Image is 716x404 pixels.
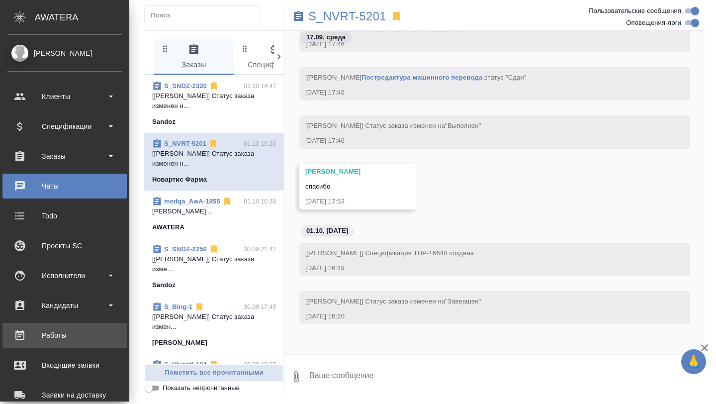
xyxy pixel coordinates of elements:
[484,74,527,81] span: статус "Сдан"
[160,44,228,71] span: Заказы
[7,48,122,59] div: [PERSON_NAME]
[445,298,481,305] span: "Завершен"
[361,74,482,81] a: Постредактура машинного перевода
[308,11,386,21] a: S_NVRT-5201
[163,383,240,393] span: Показать непрочитанные
[151,8,261,22] input: Поиск
[244,360,276,370] p: 30.09 10:37
[626,18,681,28] span: Оповещения-логи
[240,44,250,53] svg: Зажми и перетащи, чтобы поменять порядок вкладок
[208,139,218,149] svg: Отписаться
[2,203,127,228] a: Todo
[209,244,219,254] svg: Отписаться
[152,175,207,185] p: Новартис Фарма
[7,268,122,283] div: Исполнители
[305,88,655,98] div: [DATE] 17:46
[2,323,127,348] a: Работы
[152,117,176,127] p: Sandoz
[150,367,278,379] span: Пометить все прочитанными
[144,191,284,238] div: medqa_AwA-185501.10 10:38[PERSON_NAME]...AWATERA
[194,302,204,312] svg: Отписаться
[244,244,276,254] p: 30.09 21:42
[7,328,122,343] div: Работы
[144,133,284,191] div: S_NVRT-520101.10 16:20[[PERSON_NAME]] Статус заказа изменен н...Новартис Фарма
[152,91,276,111] p: [[PERSON_NAME]] Статус заказа изменен н...
[306,32,346,42] p: 17.09, среда
[7,358,122,373] div: Входящие заявки
[152,222,184,232] p: AWATERA
[144,238,284,296] div: S_SNDZ-225030.09 21:42[[PERSON_NAME]] Статус заказа изме...Sandoz
[244,139,276,149] p: 01.10 16:20
[164,82,207,90] a: S_SNDZ-2320
[305,298,481,305] span: [[PERSON_NAME]] Статус заказа изменен на
[152,338,207,348] p: [PERSON_NAME]
[164,303,192,310] a: S_BIng-1
[209,360,219,370] svg: Отписаться
[152,254,276,274] p: [[PERSON_NAME]] Статус заказа изме...
[244,81,276,91] p: 02.10 14:47
[685,351,702,372] span: 🙏
[589,6,681,16] span: Пользовательские сообщения
[2,233,127,258] a: Проекты SC
[209,81,219,91] svg: Отписаться
[7,89,122,104] div: Клиенты
[152,280,176,290] p: Sandoz
[2,353,127,378] a: Входящие заявки
[7,119,122,134] div: Спецификации
[164,245,207,253] a: S_SNDZ-2250
[305,311,655,321] div: [DATE] 16:20
[161,44,170,53] svg: Зажми и перетащи, чтобы поменять порядок вкладок
[305,74,527,81] span: [[PERSON_NAME] .
[7,179,122,194] div: Чаты
[681,349,706,374] button: 🙏
[445,122,481,129] span: "Выполнен"
[244,302,276,312] p: 30.09 17:49
[164,198,220,205] a: medqa_AwA-1855
[2,174,127,199] a: Чаты
[305,249,474,257] span: [[PERSON_NAME]] Спецификация TUP-16640 создана
[305,136,655,146] div: [DATE] 17:46
[7,298,122,313] div: Кандидаты
[152,206,276,216] p: [PERSON_NAME]...
[152,149,276,169] p: [[PERSON_NAME]] Статус заказа изменен н...
[222,197,232,206] svg: Отписаться
[35,7,129,27] div: AWATERA
[164,361,207,368] a: S_Vivanti-104
[306,226,348,236] p: 01.10, [DATE]
[305,122,481,129] span: [[PERSON_NAME]] Статус заказа изменен на
[152,312,276,332] p: [[PERSON_NAME]] Статус заказа измен...
[305,167,382,177] div: [PERSON_NAME]
[7,388,122,403] div: Заявки на доставку
[7,208,122,223] div: Todo
[244,197,276,206] p: 01.10 10:38
[144,75,284,133] div: S_SNDZ-232002.10 14:47[[PERSON_NAME]] Статус заказа изменен н...Sandoz
[144,296,284,354] div: S_BIng-130.09 17:49[[PERSON_NAME]] Статус заказа измен...[PERSON_NAME]
[144,364,284,382] button: Пометить все прочитанными
[305,263,655,273] div: [DATE] 16:19
[7,149,122,164] div: Заказы
[164,140,206,147] a: S_NVRT-5201
[305,197,382,206] div: [DATE] 17:53
[7,238,122,253] div: Проекты SC
[305,183,330,190] span: спасибо
[240,44,307,71] span: Спецификации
